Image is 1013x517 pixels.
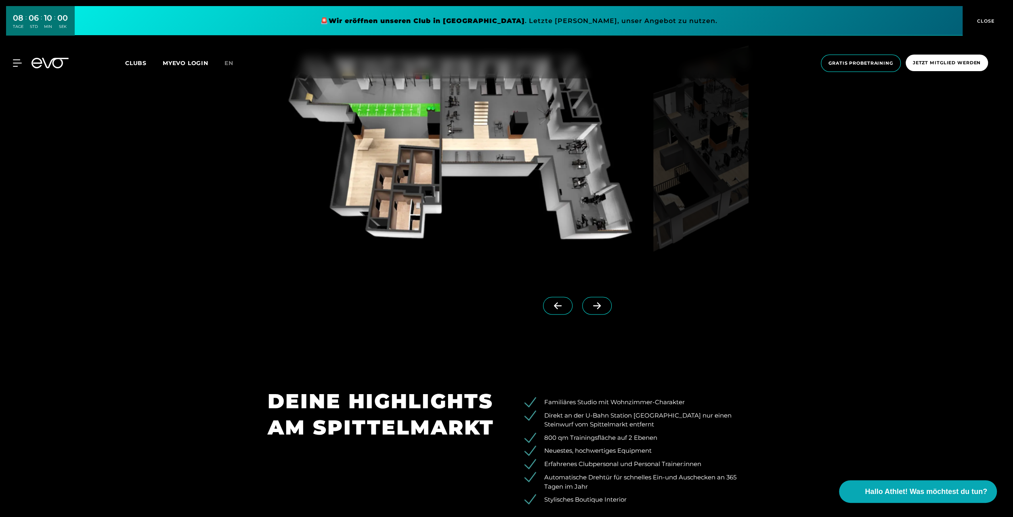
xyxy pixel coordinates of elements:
[530,398,746,407] li: Familiäres Studio mit Wohnzimmer-Charakter
[975,17,995,25] span: CLOSE
[29,24,39,30] div: STD
[818,55,903,72] a: Gratis Probetraining
[44,12,52,24] div: 10
[903,55,990,72] a: Jetzt Mitglied werden
[839,480,997,503] button: Hallo Athlet! Was möchtest du tun?
[57,24,68,30] div: SEK
[125,59,163,67] a: Clubs
[530,473,746,491] li: Automatische Drehtür für schnelles Ein-und Auschecken an 365 Tagen im Jahr
[224,59,233,67] span: en
[530,411,746,429] li: Direkt an der U-Bahn Station [GEOGRAPHIC_DATA] nur einen Steinwurf vom Spittelmarkt entfernt
[268,28,650,277] img: evofitness
[865,486,987,497] span: Hallo Athlet! Was möchtest du tun?
[41,13,42,34] div: :
[57,12,68,24] div: 00
[163,59,208,67] a: MYEVO LOGIN
[530,495,746,504] li: Stylisches Boutique Interior
[44,24,52,30] div: MIN
[530,460,746,469] li: Erfahrenes Clubpersonal und Personal Trainer:innen
[530,433,746,443] li: 800 qm Trainingsfläche auf 2 Ebenen
[530,446,746,456] li: Neuestes, hochwertiges Equipment
[125,59,147,67] span: Clubs
[653,28,749,277] img: evofitness
[224,59,243,68] a: en
[29,12,39,24] div: 06
[913,59,981,66] span: Jetzt Mitglied werden
[268,388,495,441] h1: DEINE HIGHLIGHTS AM SPITTELMARKT
[54,13,55,34] div: :
[963,6,1007,36] button: CLOSE
[13,24,23,30] div: TAGE
[25,13,27,34] div: :
[828,60,893,67] span: Gratis Probetraining
[13,12,23,24] div: 08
